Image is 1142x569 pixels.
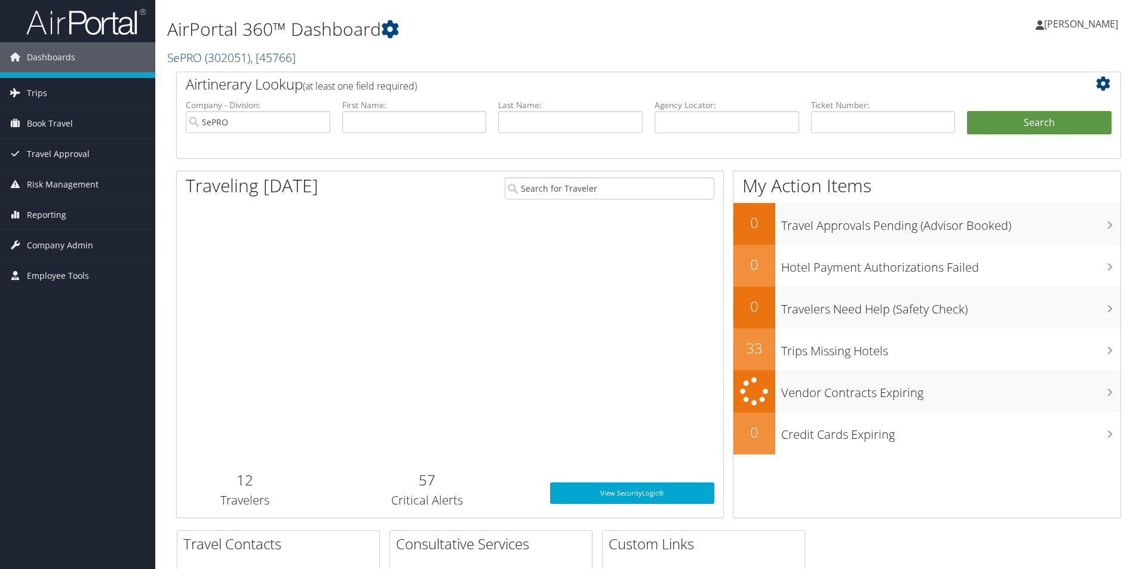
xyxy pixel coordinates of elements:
[781,211,1120,234] h3: Travel Approvals Pending (Advisor Booked)
[733,203,1120,245] a: 0Travel Approvals Pending (Advisor Booked)
[505,177,714,199] input: Search for Traveler
[498,99,643,111] label: Last Name:
[733,328,1120,370] a: 33Trips Missing Hotels
[733,254,775,275] h2: 0
[550,482,714,504] a: View SecurityLogic®
[733,413,1120,454] a: 0Credit Cards Expiring
[186,492,305,509] h3: Travelers
[1036,6,1130,42] a: [PERSON_NAME]
[967,111,1112,135] button: Search
[781,420,1120,443] h3: Credit Cards Expiring
[323,470,532,490] h2: 57
[609,534,805,554] h2: Custom Links
[323,492,532,509] h3: Critical Alerts
[781,295,1120,318] h3: Travelers Need Help (Safety Check)
[167,17,809,42] h1: AirPortal 360™ Dashboard
[27,42,75,72] span: Dashboards
[733,296,775,316] h2: 0
[1044,17,1118,30] span: [PERSON_NAME]
[396,534,592,554] h2: Consultative Services
[167,50,296,66] a: SePRO
[733,338,775,358] h2: 33
[655,99,799,111] label: Agency Locator:
[250,50,296,66] span: , [ 45766 ]
[811,99,956,111] label: Ticket Number:
[781,253,1120,276] h3: Hotel Payment Authorizations Failed
[27,261,89,291] span: Employee Tools
[781,337,1120,359] h3: Trips Missing Hotels
[26,8,146,36] img: airportal-logo.png
[186,470,305,490] h2: 12
[27,78,47,108] span: Trips
[342,99,487,111] label: First Name:
[186,74,1033,94] h2: Airtinerary Lookup
[27,200,66,230] span: Reporting
[733,370,1120,413] a: Vendor Contracts Expiring
[733,213,775,233] h2: 0
[186,173,318,198] h1: Traveling [DATE]
[27,230,93,260] span: Company Admin
[205,50,250,66] span: ( 302051 )
[733,287,1120,328] a: 0Travelers Need Help (Safety Check)
[303,79,417,93] span: (at least one field required)
[733,422,775,442] h2: 0
[27,170,99,199] span: Risk Management
[186,99,330,111] label: Company - Division:
[183,534,379,554] h2: Travel Contacts
[27,139,90,169] span: Travel Approval
[27,109,73,139] span: Book Travel
[781,379,1120,401] h3: Vendor Contracts Expiring
[733,245,1120,287] a: 0Hotel Payment Authorizations Failed
[733,173,1120,198] h1: My Action Items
